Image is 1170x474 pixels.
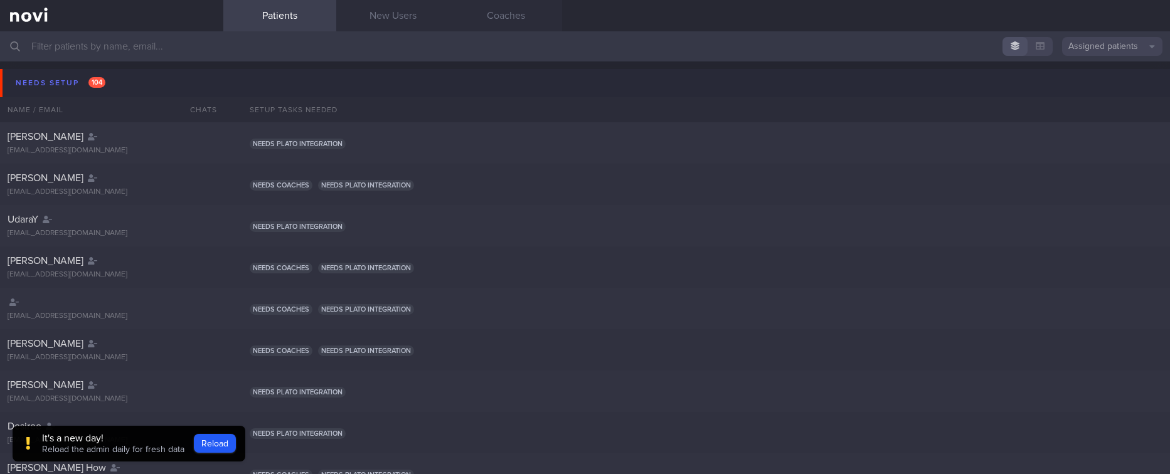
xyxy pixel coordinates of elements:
span: Reload the admin daily for fresh data [42,445,184,454]
div: Setup tasks needed [242,97,1170,122]
div: [EMAIL_ADDRESS][DOMAIN_NAME] [8,353,216,362]
span: Needs coaches [250,263,312,273]
span: [PERSON_NAME] [8,173,83,183]
span: Desiree [8,421,41,431]
span: [PERSON_NAME] [8,132,83,142]
div: Chats [173,97,223,122]
div: [EMAIL_ADDRESS][DOMAIN_NAME] [8,394,216,404]
span: Needs plato integration [250,387,346,398]
div: [EMAIL_ADDRESS][DOMAIN_NAME] [8,436,216,445]
span: Needs plato integration [250,221,346,232]
div: [EMAIL_ADDRESS][DOMAIN_NAME] [8,229,216,238]
span: Needs plato integration [318,263,414,273]
span: Needs plato integration [250,139,346,149]
span: Needs coaches [250,304,312,315]
div: It's a new day! [42,432,184,445]
span: Needs coaches [250,180,312,191]
div: [EMAIL_ADDRESS][DOMAIN_NAME] [8,187,216,197]
span: Needs plato integration [318,180,414,191]
span: Needs plato integration [318,345,414,356]
button: Assigned patients [1062,37,1162,56]
span: [PERSON_NAME] [8,339,83,349]
div: [EMAIL_ADDRESS][DOMAIN_NAME] [8,312,216,321]
span: [PERSON_NAME] [8,380,83,390]
div: [EMAIL_ADDRESS][DOMAIN_NAME] [8,270,216,280]
button: Reload [194,434,236,453]
span: [PERSON_NAME] How [8,463,106,473]
div: [EMAIL_ADDRESS][DOMAIN_NAME] [8,146,216,155]
span: UdaraY [8,214,38,224]
span: Needs coaches [250,345,312,356]
span: Needs plato integration [318,304,414,315]
span: 104 [88,77,105,88]
span: [PERSON_NAME] [8,256,83,266]
span: Needs plato integration [250,428,346,439]
div: Needs setup [13,75,109,92]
